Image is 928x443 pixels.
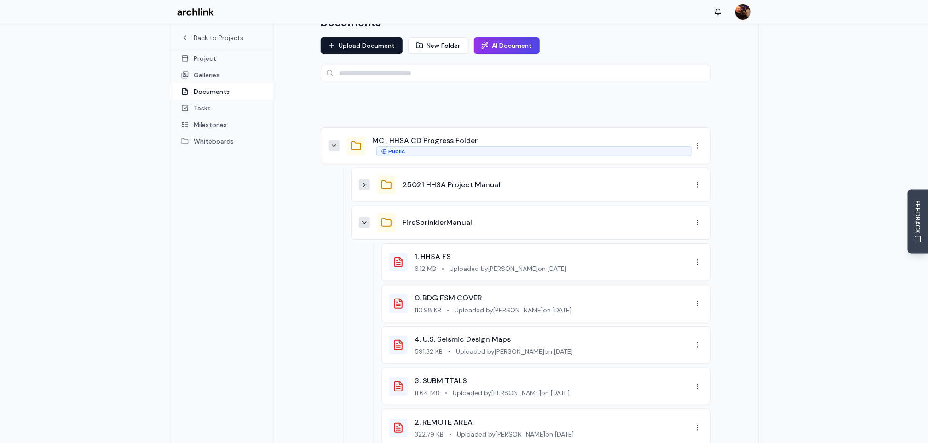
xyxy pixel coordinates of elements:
button: MC_HHSA CD Progress Folder [373,135,478,146]
span: • [450,430,452,439]
div: FireSprinklerManual [351,206,711,240]
span: Uploaded by [PERSON_NAME] on [DATE] [455,305,572,315]
img: Archlink [177,8,214,16]
button: Send Feedback [908,189,928,254]
div: 3. SUBMITTALS11.64 MB•Uploaded by[PERSON_NAME]on [DATE] [381,368,711,405]
span: Uploaded by [PERSON_NAME] on [DATE] [457,430,574,439]
a: Whiteboards [170,133,273,150]
img: MARC JONES [735,4,751,20]
span: FEEDBACK [913,200,922,234]
div: 1. HHSA FS6.12 MB•Uploaded by[PERSON_NAME]on [DATE] [381,243,711,281]
a: 2. REMOTE AREA [415,417,473,427]
div: MC_HHSA CD Progress FolderPublic [321,127,711,164]
button: Upload Document [321,37,403,54]
span: 110.98 KB [415,305,442,315]
button: 25021 HHSA Project Manual [403,179,501,190]
span: • [449,347,451,356]
a: 3. SUBMITTALS [415,376,467,385]
button: New Folder [408,37,468,54]
a: Milestones [170,116,273,133]
span: Uploaded by [PERSON_NAME] on [DATE] [453,388,570,397]
a: Tasks [170,100,273,116]
span: 322.79 KB [415,430,444,439]
div: 0. BDG FSM COVER110.98 KB•Uploaded by[PERSON_NAME]on [DATE] [381,285,711,322]
a: Project [170,50,273,67]
a: 4. U.S. Seismic Design Maps [415,334,511,344]
a: Galleries [170,67,273,83]
div: 4. U.S. Seismic Design Maps591.32 KB•Uploaded by[PERSON_NAME]on [DATE] [381,326,711,364]
span: • [442,264,444,273]
button: AI Document [474,37,540,54]
div: 25021 HHSA Project Manual [351,168,711,202]
a: Back to Projects [181,33,262,42]
span: Public [389,148,405,155]
span: 591.32 KB [415,347,443,356]
button: FireSprinklerManual [403,217,473,228]
span: 6.12 MB [415,264,437,273]
span: • [447,305,450,315]
span: • [445,388,448,397]
a: Documents [170,83,273,100]
span: Uploaded by [PERSON_NAME] on [DATE] [456,347,573,356]
a: 0. BDG FSM COVER [415,293,483,303]
a: 1. HHSA FS [415,252,451,261]
span: Uploaded by [PERSON_NAME] on [DATE] [450,264,567,273]
span: 11.64 MB [415,388,440,397]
